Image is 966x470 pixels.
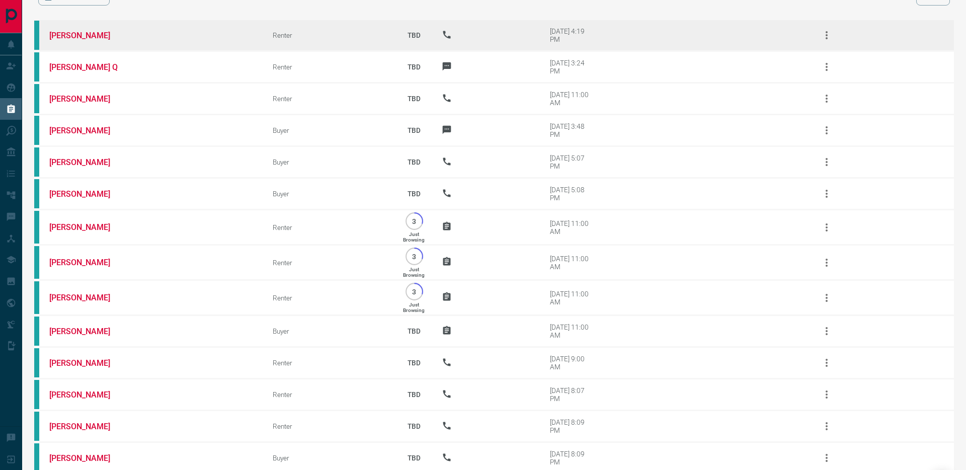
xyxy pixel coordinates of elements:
[401,117,427,144] p: TBD
[49,358,125,368] a: [PERSON_NAME]
[550,355,593,371] div: [DATE] 9:00 AM
[273,327,386,335] div: Buyer
[273,390,386,399] div: Renter
[550,186,593,202] div: [DATE] 5:08 PM
[49,62,125,72] a: [PERSON_NAME] Q
[550,219,593,236] div: [DATE] 11:00 AM
[49,222,125,232] a: [PERSON_NAME]
[403,267,425,278] p: Just Browsing
[273,158,386,166] div: Buyer
[401,413,427,440] p: TBD
[273,223,386,231] div: Renter
[34,348,39,377] div: condos.ca
[401,180,427,207] p: TBD
[34,317,39,346] div: condos.ca
[273,63,386,71] div: Renter
[34,246,39,279] div: condos.ca
[34,21,39,50] div: condos.ca
[273,126,386,134] div: Buyer
[411,253,418,260] p: 3
[550,59,593,75] div: [DATE] 3:24 PM
[550,450,593,466] div: [DATE] 8:09 PM
[34,412,39,441] div: condos.ca
[34,211,39,244] div: condos.ca
[401,318,427,345] p: TBD
[550,323,593,339] div: [DATE] 11:00 AM
[273,422,386,430] div: Renter
[401,148,427,176] p: TBD
[550,154,593,170] div: [DATE] 5:07 PM
[49,293,125,302] a: [PERSON_NAME]
[273,31,386,39] div: Renter
[550,418,593,434] div: [DATE] 8:09 PM
[49,422,125,431] a: [PERSON_NAME]
[273,95,386,103] div: Renter
[401,53,427,81] p: TBD
[49,390,125,400] a: [PERSON_NAME]
[49,31,125,40] a: [PERSON_NAME]
[34,116,39,145] div: condos.ca
[403,302,425,313] p: Just Browsing
[34,52,39,82] div: condos.ca
[34,179,39,208] div: condos.ca
[49,327,125,336] a: [PERSON_NAME]
[273,190,386,198] div: Buyer
[403,231,425,243] p: Just Browsing
[34,84,39,113] div: condos.ca
[550,122,593,138] div: [DATE] 3:48 PM
[401,85,427,112] p: TBD
[550,290,593,306] div: [DATE] 11:00 AM
[273,359,386,367] div: Renter
[550,386,593,403] div: [DATE] 8:07 PM
[34,281,39,314] div: condos.ca
[273,259,386,267] div: Renter
[401,381,427,408] p: TBD
[401,349,427,376] p: TBD
[49,158,125,167] a: [PERSON_NAME]
[49,258,125,267] a: [PERSON_NAME]
[49,189,125,199] a: [PERSON_NAME]
[34,147,39,177] div: condos.ca
[34,380,39,409] div: condos.ca
[49,126,125,135] a: [PERSON_NAME]
[550,255,593,271] div: [DATE] 11:00 AM
[550,27,593,43] div: [DATE] 4:19 PM
[49,453,125,463] a: [PERSON_NAME]
[550,91,593,107] div: [DATE] 11:00 AM
[411,288,418,295] p: 3
[411,217,418,225] p: 3
[49,94,125,104] a: [PERSON_NAME]
[273,454,386,462] div: Buyer
[401,22,427,49] p: TBD
[273,294,386,302] div: Renter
